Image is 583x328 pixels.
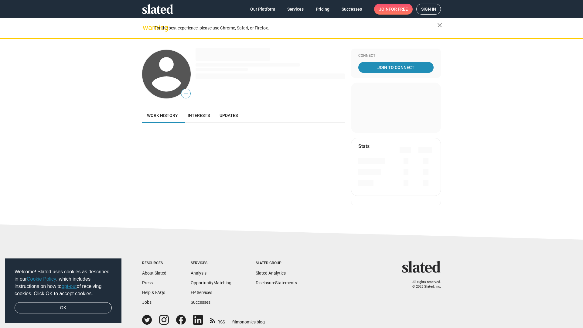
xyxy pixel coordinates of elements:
[232,319,240,324] span: film
[27,276,56,282] a: Cookie Policy
[15,302,112,314] a: dismiss cookie message
[358,53,434,58] div: Connect
[183,108,215,123] a: Interests
[181,90,190,98] span: —
[154,24,437,32] div: For the best experience, please use Chrome, Safari, or Firefox.
[406,280,441,289] p: All rights reserved. © 2025 Slated, Inc.
[337,4,367,15] a: Successes
[142,290,165,295] a: Help & FAQs
[191,271,206,275] a: Analysis
[287,4,304,15] span: Services
[210,316,225,325] a: RSS
[360,62,432,73] span: Join To Connect
[191,261,231,266] div: Services
[250,4,275,15] span: Our Platform
[188,113,210,118] span: Interests
[358,143,370,149] mat-card-title: Stats
[256,261,297,266] div: Slated Group
[342,4,362,15] span: Successes
[5,258,121,323] div: cookieconsent
[421,4,436,14] span: Sign in
[15,268,112,297] span: Welcome! Slated uses cookies as described in our , which includes instructions on how to of recei...
[220,113,238,118] span: Updates
[142,108,183,123] a: Work history
[379,4,408,15] span: Join
[142,271,166,275] a: About Slated
[374,4,413,15] a: Joinfor free
[143,24,150,31] mat-icon: warning
[142,261,166,266] div: Resources
[436,22,443,29] mat-icon: close
[389,4,408,15] span: for free
[282,4,309,15] a: Services
[316,4,329,15] span: Pricing
[191,300,210,305] a: Successes
[147,113,178,118] span: Work history
[191,290,212,295] a: EP Services
[256,280,297,285] a: DisclosureStatements
[245,4,280,15] a: Our Platform
[416,4,441,15] a: Sign in
[142,280,153,285] a: Press
[358,62,434,73] a: Join To Connect
[142,300,152,305] a: Jobs
[232,314,265,325] a: filmonomics blog
[62,284,77,289] a: opt-out
[191,280,231,285] a: OpportunityMatching
[256,271,286,275] a: Slated Analytics
[311,4,334,15] a: Pricing
[215,108,243,123] a: Updates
